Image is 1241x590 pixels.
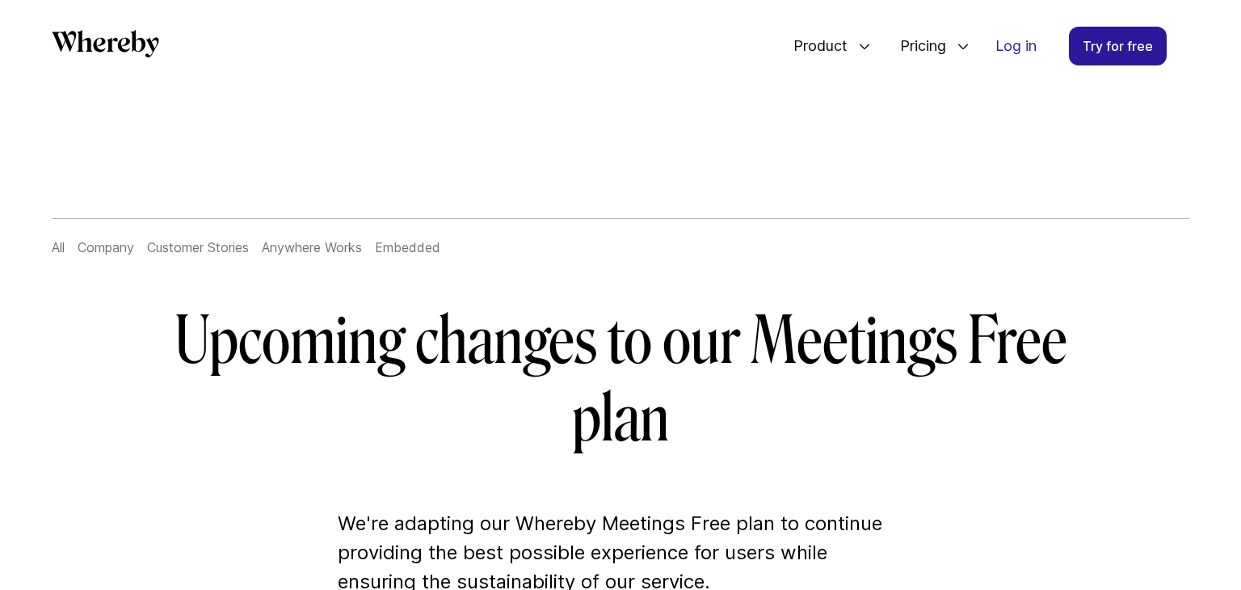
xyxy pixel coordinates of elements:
[262,239,362,255] a: Anywhere Works
[78,239,134,255] a: Company
[1069,27,1167,65] a: Try for free
[52,239,65,255] a: All
[982,27,1050,65] a: Log in
[375,239,440,255] a: Embedded
[147,239,249,255] a: Customer Stories
[777,19,852,73] span: Product
[155,302,1086,457] h1: Upcoming changes to our Meetings Free plan
[52,30,159,63] a: Whereby
[52,30,159,57] svg: Whereby
[884,19,950,73] span: Pricing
